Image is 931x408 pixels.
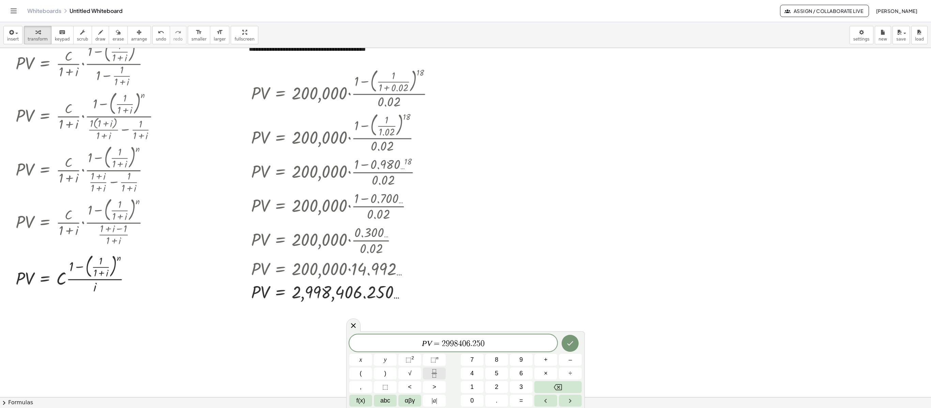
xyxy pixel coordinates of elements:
button: Placeholder [374,381,397,393]
span: save [896,37,906,42]
span: Assign / Collaborate Live [786,8,863,14]
span: 0 [462,340,466,348]
button: keyboardkeypad [51,26,74,44]
span: | [432,397,433,404]
span: scrub [77,37,88,42]
span: erase [112,37,124,42]
var: P [422,339,427,348]
span: 2 [495,382,498,392]
span: 2 [472,340,476,348]
span: a [432,396,437,405]
span: undo [156,37,166,42]
button: Assign / Collaborate Live [780,5,869,17]
i: undo [158,28,164,36]
button: undoundo [152,26,170,44]
button: 3 [510,381,533,393]
span: insert [7,37,19,42]
span: > [432,382,436,392]
span: , [360,382,362,392]
span: = [432,340,442,348]
button: 0 [461,395,484,407]
button: redoredo [170,26,186,44]
button: 6 [510,367,533,379]
button: fullscreen [231,26,258,44]
i: keyboard [59,28,65,36]
span: 8 [495,355,498,364]
i: format_size [196,28,202,36]
span: 5 [476,340,480,348]
button: erase [109,26,127,44]
span: αβγ [405,396,415,405]
span: y [384,355,387,364]
span: ⬚ [382,382,388,392]
span: x [360,355,362,364]
button: Fraction [423,367,446,379]
span: 2 [442,340,446,348]
button: Functions [349,395,372,407]
span: 5 [495,369,498,378]
button: Greater than [423,381,446,393]
span: ⬚ [430,356,436,363]
button: 1 [461,381,484,393]
button: Greek alphabet [398,395,421,407]
span: ⬚ [406,356,411,363]
span: draw [95,37,106,42]
span: 0 [480,340,485,348]
span: larger [214,37,226,42]
button: 8 [485,354,508,366]
button: x [349,354,372,366]
span: × [544,369,548,378]
span: 8 [454,340,458,348]
span: transform [28,37,48,42]
button: Less than [398,381,421,393]
button: ( [349,367,372,379]
button: draw [92,26,109,44]
span: ( [360,369,362,378]
button: y [374,354,397,366]
span: ÷ [569,369,572,378]
button: [PERSON_NAME] [870,5,923,17]
span: 6 [519,369,523,378]
span: 4 [458,340,462,348]
button: arrange [127,26,151,44]
button: , [349,381,372,393]
button: Times [534,367,557,379]
button: Right arrow [559,395,582,407]
span: new [879,37,887,42]
span: 9 [519,355,523,364]
span: load [915,37,924,42]
span: 9 [450,340,454,348]
span: 4 [470,369,474,378]
button: 4 [461,367,484,379]
span: arrange [131,37,147,42]
button: format_sizelarger [210,26,229,44]
span: √ [408,369,412,378]
button: Done [562,335,579,352]
span: . [496,396,498,405]
span: 7 [470,355,474,364]
span: redo [173,37,183,42]
span: [PERSON_NAME] [876,8,917,14]
button: 5 [485,367,508,379]
span: 0 [470,396,474,405]
button: Superscript [423,354,446,366]
span: – [568,355,572,364]
span: < [408,382,412,392]
button: Plus [534,354,557,366]
button: 7 [461,354,484,366]
button: . [485,395,508,407]
button: settings [850,26,873,44]
a: Whiteboards [27,7,61,14]
button: Absolute value [423,395,446,407]
span: f(x) [356,396,365,405]
button: Divide [559,367,582,379]
i: redo [175,28,181,36]
button: Alphabet [374,395,397,407]
button: Toggle navigation [8,5,19,16]
span: = [519,396,523,405]
button: Backspace [534,381,582,393]
span: 1 [470,382,474,392]
span: + [544,355,548,364]
button: 9 [510,354,533,366]
span: fullscreen [234,37,254,42]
